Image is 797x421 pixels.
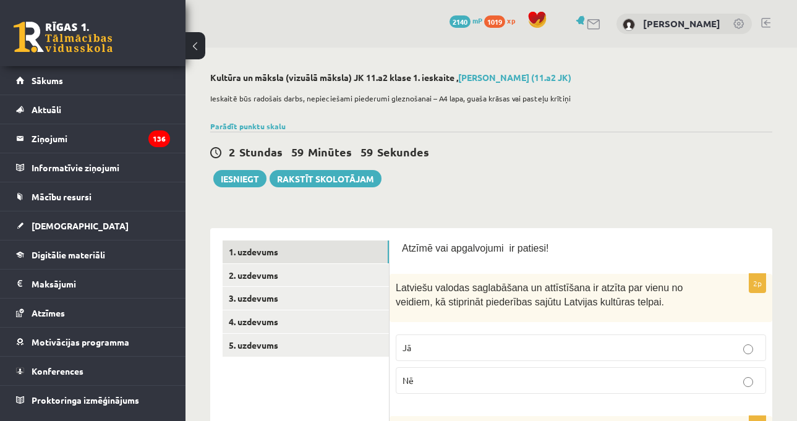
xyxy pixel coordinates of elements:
[32,124,170,153] legend: Ziņojumi
[223,310,389,333] a: 4. uzdevums
[32,394,139,406] span: Proktoringa izmēģinājums
[16,182,170,211] a: Mācību resursi
[377,145,429,159] span: Sekundes
[450,15,482,25] a: 2140 mP
[643,17,720,30] a: [PERSON_NAME]
[743,344,753,354] input: Jā
[32,191,92,202] span: Mācību resursi
[32,75,63,86] span: Sākums
[16,328,170,356] a: Motivācijas programma
[32,220,129,231] span: [DEMOGRAPHIC_DATA]
[223,240,389,263] a: 1. uzdevums
[743,377,753,387] input: Nē
[16,270,170,298] a: Maksājumi
[223,334,389,357] a: 5. uzdevums
[32,153,170,182] legend: Informatīvie ziņojumi
[396,283,683,307] span: Latviešu valodas saglabāšana un attīstīšana ir atzīta par vienu no veidiem, kā stiprināt piederīb...
[484,15,521,25] a: 1019 xp
[16,386,170,414] a: Proktoringa izmēģinājums
[213,170,266,187] button: Iesniegt
[16,299,170,327] a: Atzīmes
[623,19,635,31] img: Viktorija Tokareva
[32,336,129,347] span: Motivācijas programma
[484,15,505,28] span: 1019
[223,287,389,310] a: 3. uzdevums
[16,153,170,182] a: Informatīvie ziņojumi
[360,145,373,159] span: 59
[32,249,105,260] span: Digitālie materiāli
[148,130,170,147] i: 136
[403,342,411,353] span: Jā
[210,121,286,131] a: Parādīt punktu skalu
[32,365,83,376] span: Konferences
[223,264,389,287] a: 2. uzdevums
[16,66,170,95] a: Sākums
[402,243,548,253] span: Atzīmē vai apgalvojumi ir patiesi!
[16,357,170,385] a: Konferences
[16,95,170,124] a: Aktuāli
[16,124,170,153] a: Ziņojumi136
[32,270,170,298] legend: Maksājumi
[239,145,283,159] span: Stundas
[472,15,482,25] span: mP
[403,375,414,386] span: Nē
[16,240,170,269] a: Digitālie materiāli
[32,104,61,115] span: Aktuāli
[308,145,352,159] span: Minūtes
[291,145,304,159] span: 59
[749,273,766,293] p: 2p
[210,93,766,104] p: Ieskaitē būs radošais darbs, nepieciešami piederumi gleznošanai – A4 lapa, guaša krāsas vai paste...
[229,145,235,159] span: 2
[507,15,515,25] span: xp
[450,15,471,28] span: 2140
[270,170,381,187] a: Rakstīt skolotājam
[14,22,113,53] a: Rīgas 1. Tālmācības vidusskola
[16,211,170,240] a: [DEMOGRAPHIC_DATA]
[458,72,571,83] a: [PERSON_NAME] (11.a2 JK)
[32,307,65,318] span: Atzīmes
[210,72,772,83] h2: Kultūra un māksla (vizuālā māksla) JK 11.a2 klase 1. ieskaite ,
